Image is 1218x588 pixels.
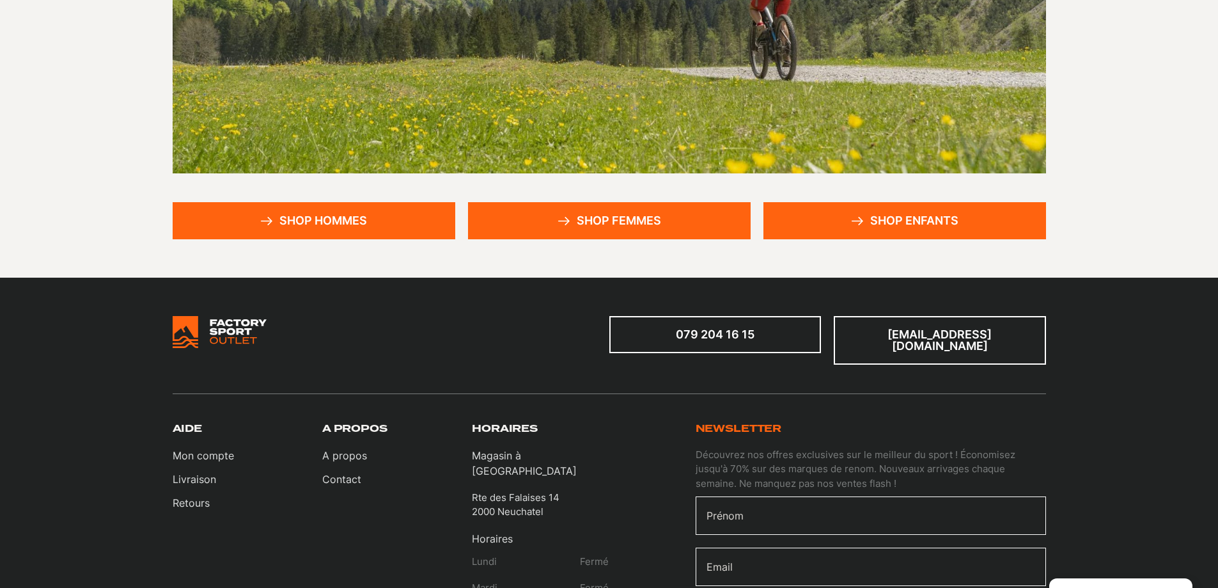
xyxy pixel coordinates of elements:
[834,316,1046,365] a: [EMAIL_ADDRESS][DOMAIN_NAME]
[472,423,538,436] h3: Horaires
[173,423,202,436] h3: Aide
[696,497,1046,535] input: Prénom
[472,448,609,479] p: Magasin à [GEOGRAPHIC_DATA]
[173,495,234,511] a: Retours
[322,472,367,487] a: Contact
[322,448,367,463] a: A propos
[468,202,751,239] a: Shop femmes
[580,555,609,569] p: Fermé
[173,472,234,487] a: Livraison
[763,202,1046,239] a: Shop enfants
[609,316,822,353] a: 079 204 16 15
[322,423,387,436] h3: A propos
[696,448,1046,491] p: Découvrez nos offres exclusives sur le meilleur du sport ! Économisez jusqu'à 70% sur des marques...
[696,548,1046,586] input: Email
[472,555,497,569] p: Lundi
[472,491,559,520] p: Rte des Falaises 14 2000 Neuchatel
[173,448,234,463] a: Mon compte
[696,423,782,436] h3: Newsletter
[472,531,609,555] p: Horaires
[173,316,267,348] img: Bricks Woocommerce Starter
[173,202,455,239] a: Shop hommes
